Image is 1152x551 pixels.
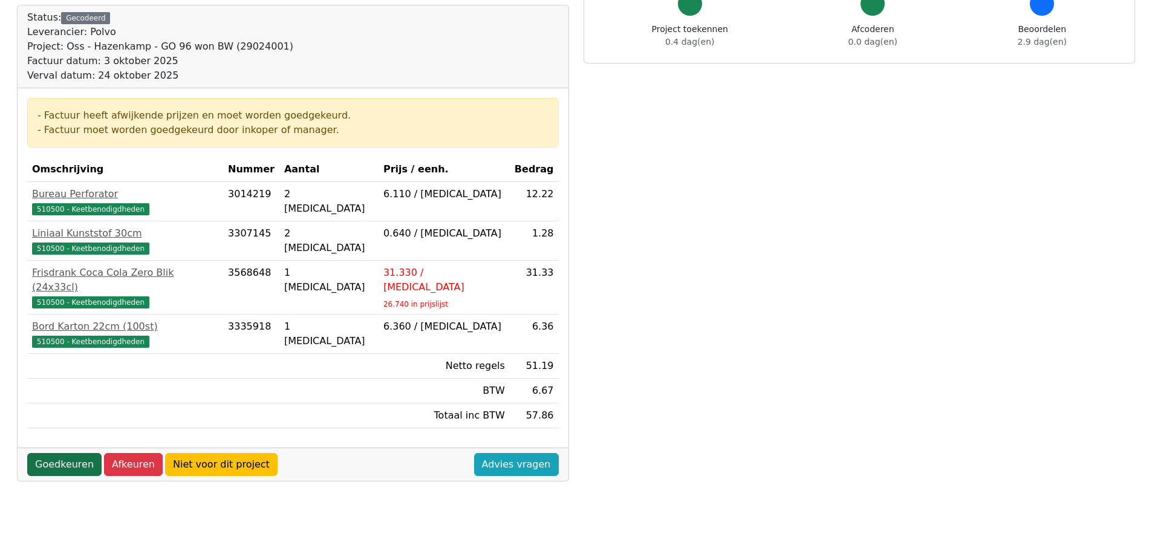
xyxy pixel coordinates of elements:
th: Omschrijving [27,157,223,182]
th: Aantal [279,157,379,182]
div: 2 [MEDICAL_DATA] [284,187,374,216]
th: Nummer [223,157,279,182]
div: Verval datum: 24 oktober 2025 [27,68,293,83]
a: Frisdrank Coca Cola Zero Blik (24x33cl)510500 - Keetbenodigdheden [32,266,218,309]
div: Frisdrank Coca Cola Zero Blik (24x33cl) [32,266,218,295]
div: - Factuur moet worden goedgekeurd door inkoper of manager. [37,123,548,137]
span: 0.4 dag(en) [665,37,714,47]
td: 12.22 [510,182,559,221]
td: 3014219 [223,182,279,221]
div: Leverancier: Polvo [27,25,293,39]
span: 0.0 dag(en) [848,37,897,47]
a: Goedkeuren [27,453,102,476]
td: 1.28 [510,221,559,261]
th: Prijs / eenh. [379,157,510,182]
div: Gecodeerd [61,12,110,24]
div: Project toekennen [652,23,728,48]
td: 6.67 [510,379,559,403]
div: Bord Karton 22cm (100st) [32,319,218,334]
td: 3307145 [223,221,279,261]
td: BTW [379,379,510,403]
div: 1 [MEDICAL_DATA] [284,319,374,348]
div: 0.640 / [MEDICAL_DATA] [383,226,505,241]
div: 31.330 / [MEDICAL_DATA] [383,266,505,295]
td: Netto regels [379,354,510,379]
div: Bureau Perforator [32,187,218,201]
sub: 26.740 in prijslijst [383,300,448,308]
div: Liniaal Kunststof 30cm [32,226,218,241]
th: Bedrag [510,157,559,182]
td: 31.33 [510,261,559,315]
span: 510500 - Keetbenodigdheden [32,336,149,348]
td: 57.86 [510,403,559,428]
div: - Factuur heeft afwijkende prijzen en moet worden goedgekeurd. [37,108,548,123]
td: 6.36 [510,315,559,354]
span: 2.9 dag(en) [1018,37,1067,47]
a: Niet voor dit project [165,453,278,476]
a: Liniaal Kunststof 30cm510500 - Keetbenodigdheden [32,226,218,255]
span: 510500 - Keetbenodigdheden [32,243,149,255]
div: 6.110 / [MEDICAL_DATA] [383,187,505,201]
a: Afkeuren [104,453,163,476]
td: Totaal inc BTW [379,403,510,428]
td: 51.19 [510,354,559,379]
a: Bureau Perforator510500 - Keetbenodigdheden [32,187,218,216]
span: 510500 - Keetbenodigdheden [32,203,149,215]
div: 2 [MEDICAL_DATA] [284,226,374,255]
div: Factuur datum: 3 oktober 2025 [27,54,293,68]
div: Afcoderen [848,23,897,48]
a: Advies vragen [474,453,559,476]
td: 3568648 [223,261,279,315]
div: 1 [MEDICAL_DATA] [284,266,374,295]
div: Beoordelen [1018,23,1067,48]
a: Bord Karton 22cm (100st)510500 - Keetbenodigdheden [32,319,218,348]
span: 510500 - Keetbenodigdheden [32,296,149,308]
div: Status: [27,10,293,83]
div: Project: Oss - Hazenkamp - GO 96 won BW (29024001) [27,39,293,54]
td: 3335918 [223,315,279,354]
div: 6.360 / [MEDICAL_DATA] [383,319,505,334]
